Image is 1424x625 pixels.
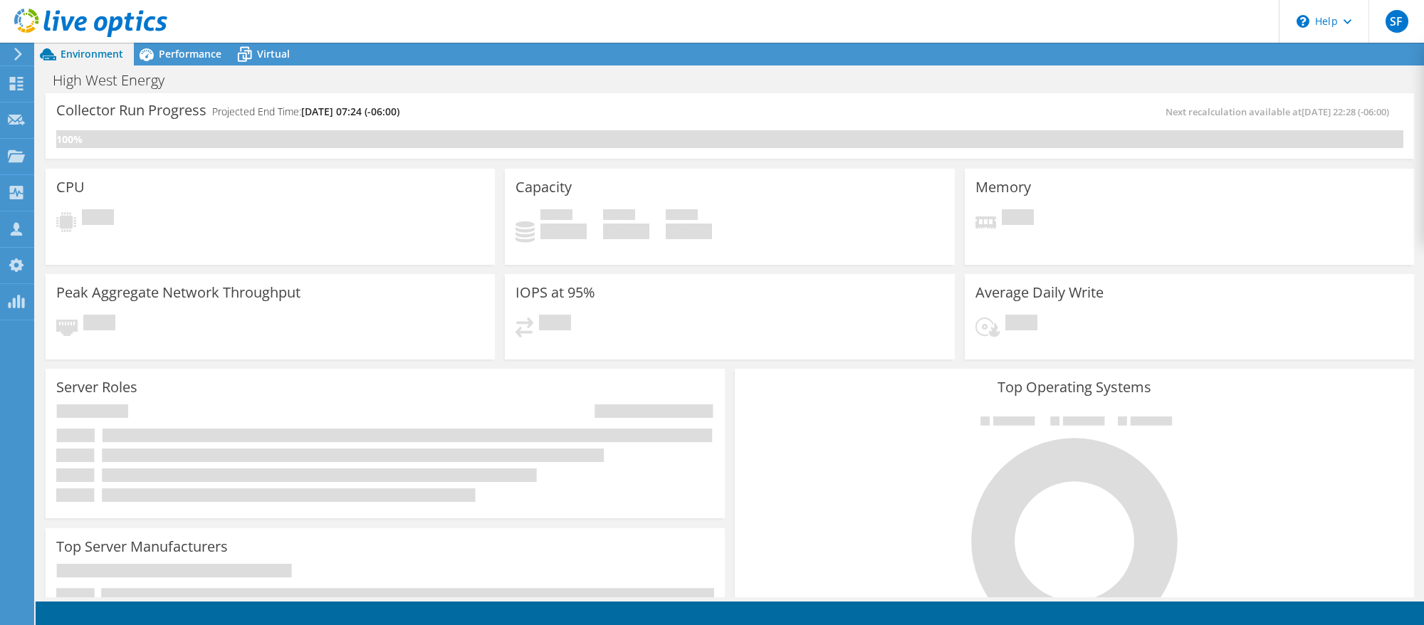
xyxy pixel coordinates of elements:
span: Total [666,209,698,224]
span: Virtual [257,47,290,61]
h3: Memory [975,179,1031,195]
h3: Top Server Manufacturers [56,539,228,555]
span: Pending [82,209,114,229]
h4: 0 GiB [603,224,649,239]
h4: 0 GiB [666,224,712,239]
span: Pending [1005,315,1037,334]
h1: High West Energy [46,73,187,88]
h3: Capacity [515,179,572,195]
span: Environment [61,47,123,61]
h3: Peak Aggregate Network Throughput [56,285,300,300]
h3: Server Roles [56,379,137,395]
svg: \n [1297,15,1309,28]
h3: CPU [56,179,85,195]
span: Next recalculation available at [1166,105,1396,118]
span: Pending [1002,209,1034,229]
h4: Projected End Time: [212,104,399,120]
span: [DATE] 07:24 (-06:00) [301,105,399,118]
span: Free [603,209,635,224]
h4: 0 GiB [540,224,587,239]
span: SF [1386,10,1408,33]
h3: Average Daily Write [975,285,1104,300]
span: [DATE] 22:28 (-06:00) [1302,105,1389,118]
span: Pending [539,315,571,334]
span: Pending [83,315,115,334]
h3: Top Operating Systems [745,379,1403,395]
h3: IOPS at 95% [515,285,595,300]
span: Performance [159,47,221,61]
span: Used [540,209,572,224]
